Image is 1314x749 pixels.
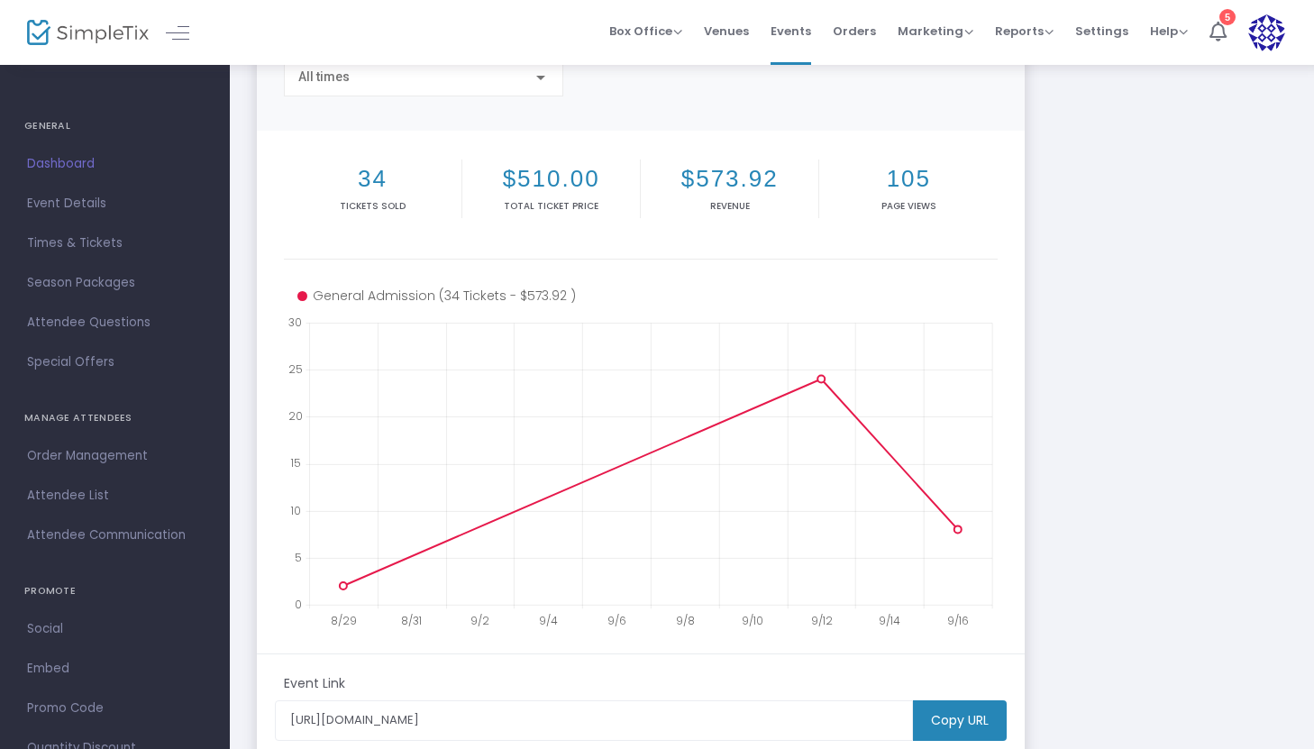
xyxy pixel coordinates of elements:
span: Marketing [898,23,973,40]
span: Settings [1075,8,1128,54]
text: 20 [288,408,303,424]
text: 10 [290,502,301,517]
div: 5 [1219,9,1236,25]
text: 9/14 [879,613,900,628]
text: 30 [288,315,302,330]
p: Revenue [644,199,815,213]
text: 15 [290,455,301,470]
p: Page Views [823,199,994,213]
span: Season Packages [27,271,203,295]
h4: PROMOTE [24,573,205,609]
text: 8/31 [401,613,422,628]
m-panel-subtitle: Event Link [284,674,345,693]
span: Venues [704,8,749,54]
span: Times & Tickets [27,232,203,255]
h2: $573.92 [644,165,815,193]
h4: MANAGE ATTENDEES [24,400,205,436]
text: 9/10 [743,613,764,628]
span: All times [298,69,350,84]
text: 9/16 [947,613,969,628]
span: Attendee Questions [27,311,203,334]
m-button: Copy URL [913,700,1007,741]
span: Orders [833,8,876,54]
text: 9/8 [676,613,695,628]
h4: GENERAL [24,108,205,144]
text: 9/2 [471,613,490,628]
text: 9/12 [811,613,833,628]
span: Box Office [609,23,682,40]
p: Total Ticket Price [466,199,636,213]
span: Promo Code [27,697,203,720]
span: Reports [995,23,1054,40]
text: 0 [295,597,302,612]
span: Social [27,617,203,641]
span: Event Details [27,192,203,215]
span: Help [1150,23,1188,40]
text: 9/4 [539,613,558,628]
h2: 34 [287,165,458,193]
text: 5 [295,549,302,564]
span: Attendee Communication [27,524,203,547]
span: Special Offers [27,351,203,374]
p: Tickets sold [287,199,458,213]
text: 25 [288,361,303,377]
span: Attendee List [27,484,203,507]
span: Order Management [27,444,203,468]
span: Dashboard [27,152,203,176]
h2: 105 [823,165,994,193]
h2: $510.00 [466,165,636,193]
text: 8/29 [331,613,357,628]
span: Embed [27,657,203,680]
span: Events [771,8,811,54]
text: 9/6 [607,613,626,628]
